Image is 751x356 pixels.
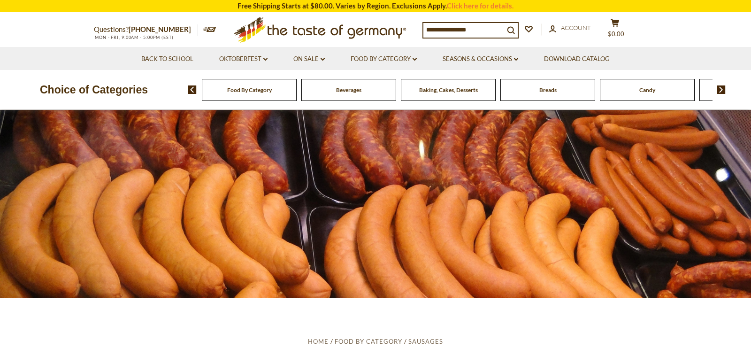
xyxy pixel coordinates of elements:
a: Sausages [408,338,443,345]
a: [PHONE_NUMBER] [129,25,191,33]
a: Download Catalog [544,54,610,64]
a: Food By Category [335,338,402,345]
a: Beverages [336,86,361,93]
a: Food By Category [351,54,417,64]
img: next arrow [717,85,726,94]
p: Questions? [94,23,198,36]
span: Account [561,24,591,31]
a: Breads [539,86,557,93]
a: Click here for details. [447,1,513,10]
a: Baking, Cakes, Desserts [419,86,478,93]
a: Food By Category [227,86,272,93]
a: Account [549,23,591,33]
span: MON - FRI, 9:00AM - 5:00PM (EST) [94,35,174,40]
img: previous arrow [188,85,197,94]
a: Oktoberfest [219,54,268,64]
a: Home [308,338,329,345]
a: Candy [639,86,655,93]
span: $0.00 [608,30,624,38]
button: $0.00 [601,18,629,42]
a: On Sale [293,54,325,64]
a: Back to School [141,54,193,64]
a: Seasons & Occasions [443,54,518,64]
